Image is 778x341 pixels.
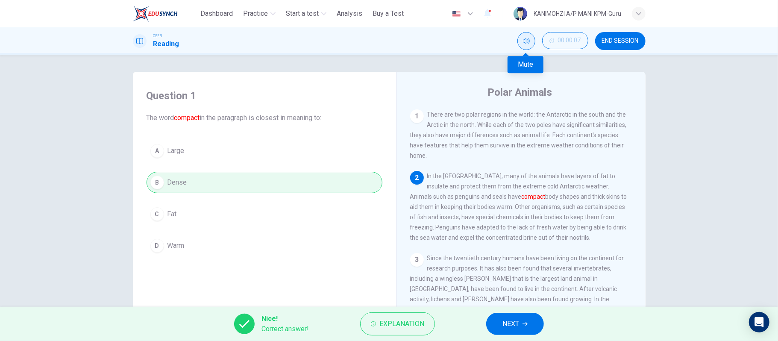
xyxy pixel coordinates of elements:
img: en [451,11,462,17]
font: compact [522,193,546,200]
div: Open Intercom Messenger [749,312,769,332]
span: Nice! [261,314,309,324]
span: There are two polar regions in the world: the Antarctic in the south and the Arctic in the north.... [410,111,627,159]
div: KANIMOHZI A/P MANI KPM-Guru [534,9,622,19]
div: 3 [410,253,424,267]
button: Dashboard [197,6,236,21]
span: Buy a Test [373,9,404,19]
div: 1 [410,109,424,123]
div: 2 [410,171,424,185]
span: Since the twentieth century humans have been living on the continent for research purposes. It ha... [410,255,624,323]
span: END SESSION [602,38,639,44]
span: Explanation [379,318,424,330]
button: Practice [240,6,279,21]
div: Hide [542,32,588,50]
img: ELTC logo [133,5,178,22]
span: Dashboard [200,9,233,19]
button: END SESSION [595,32,646,50]
span: Correct answer! [261,324,309,334]
div: Mute [508,56,543,73]
a: ELTC logo [133,5,197,22]
span: Analysis [337,9,362,19]
font: compact [174,114,200,122]
h1: Reading [153,39,179,49]
span: CEFR [153,33,162,39]
button: 00:00:07 [542,32,588,49]
button: Start a test [282,6,330,21]
div: Mute [517,32,535,50]
button: Explanation [360,312,435,335]
img: Profile picture [514,7,527,21]
span: 00:00:07 [558,37,581,44]
h4: Polar Animals [487,85,552,99]
span: The word in the paragraph is closest in meaning to: [147,113,382,123]
button: NEXT [486,313,544,335]
span: Start a test [286,9,319,19]
button: Buy a Test [369,6,407,21]
h4: Question 1 [147,89,382,103]
span: In the [GEOGRAPHIC_DATA], many of the animals have layers of fat to insulate and protect them fro... [410,173,627,241]
button: Analysis [333,6,366,21]
span: Practice [243,9,268,19]
span: NEXT [502,318,519,330]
